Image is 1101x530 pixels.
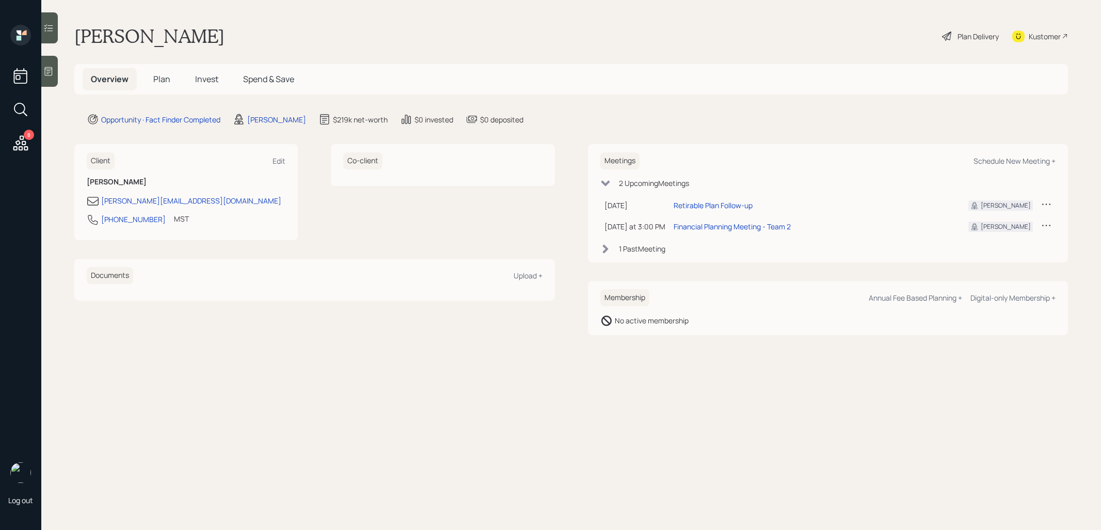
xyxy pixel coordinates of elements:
[243,73,294,85] span: Spend & Save
[600,289,649,306] h6: Membership
[604,200,665,211] div: [DATE]
[600,152,640,169] h6: Meetings
[174,213,189,224] div: MST
[74,25,225,48] h1: [PERSON_NAME]
[273,156,285,166] div: Edit
[101,214,166,225] div: [PHONE_NUMBER]
[101,114,220,125] div: Opportunity · Fact Finder Completed
[604,221,665,232] div: [DATE] at 3:00 PM
[247,114,306,125] div: [PERSON_NAME]
[8,495,33,505] div: Log out
[1029,31,1061,42] div: Kustomer
[674,221,791,232] div: Financial Planning Meeting - Team 2
[24,130,34,140] div: 8
[10,462,31,483] img: treva-nostdahl-headshot.png
[480,114,523,125] div: $0 deposited
[91,73,129,85] span: Overview
[619,243,665,254] div: 1 Past Meeting
[195,73,218,85] span: Invest
[981,222,1031,231] div: [PERSON_NAME]
[674,200,753,211] div: Retirable Plan Follow-up
[87,178,285,186] h6: [PERSON_NAME]
[958,31,999,42] div: Plan Delivery
[514,271,542,280] div: Upload +
[87,152,115,169] h6: Client
[87,267,133,284] h6: Documents
[970,293,1056,303] div: Digital-only Membership +
[343,152,382,169] h6: Co-client
[333,114,388,125] div: $219k net-worth
[153,73,170,85] span: Plan
[974,156,1056,166] div: Schedule New Meeting +
[615,315,689,326] div: No active membership
[414,114,453,125] div: $0 invested
[619,178,689,189] div: 2 Upcoming Meeting s
[869,293,962,303] div: Annual Fee Based Planning +
[981,201,1031,210] div: [PERSON_NAME]
[101,195,281,206] div: [PERSON_NAME][EMAIL_ADDRESS][DOMAIN_NAME]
